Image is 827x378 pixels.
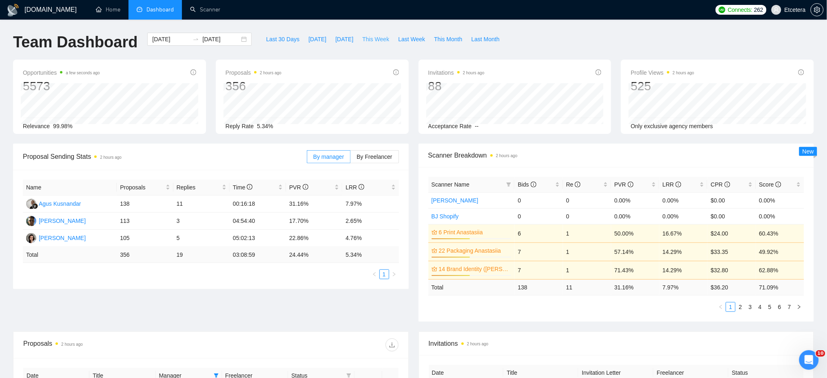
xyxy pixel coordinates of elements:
a: 6 [775,302,784,311]
span: 10 [816,350,825,357]
span: crown [432,266,437,272]
span: Scanner Breakdown [428,150,805,160]
li: 4 [755,302,765,312]
a: 4 [756,302,765,311]
th: Proposals [117,180,173,196]
span: Only exclusive agency members [631,123,713,129]
span: Replies [177,183,220,192]
li: 5 [765,302,775,312]
td: 138 [117,196,173,213]
span: crown [432,248,437,253]
h1: Team Dashboard [13,33,137,52]
td: 16.67% [659,224,707,242]
button: Last 30 Days [262,33,304,46]
a: 7 [785,302,794,311]
span: info-circle [575,182,581,187]
div: Agus Kusnandar [39,199,81,208]
li: 1 [379,269,389,279]
a: searchScanner [190,6,220,13]
button: [DATE] [304,33,331,46]
span: -- [475,123,479,129]
span: crown [432,229,437,235]
span: info-circle [676,182,681,187]
span: download [386,342,398,348]
span: [DATE] [335,35,353,44]
button: Last Week [394,33,430,46]
span: user [774,7,779,13]
span: Reply Rate [226,123,254,129]
td: 50.00% [611,224,659,242]
td: 19 [173,247,230,263]
td: 0.00% [611,192,659,208]
td: 60.43% [756,224,804,242]
time: 2 hours ago [61,342,83,347]
div: Proposals [23,338,211,351]
td: $33.35 [707,242,756,261]
td: 0.00% [659,192,707,208]
td: 138 [514,279,563,295]
span: Dashboard [146,6,174,13]
span: Proposals [226,68,282,78]
a: 2 [736,302,745,311]
time: 2 hours ago [100,155,122,160]
span: info-circle [191,69,196,75]
td: 11 [563,279,611,295]
td: 00:16:18 [230,196,286,213]
li: 7 [785,302,794,312]
a: 5 [765,302,774,311]
span: info-circle [531,182,537,187]
td: 7.97% [342,196,399,213]
td: 7 [514,261,563,279]
td: 05:02:13 [230,230,286,247]
td: 0.00% [659,208,707,224]
span: info-circle [776,182,781,187]
span: to [193,36,199,42]
a: 3 [746,302,755,311]
td: 14.29% [659,242,707,261]
td: 1 [563,261,611,279]
li: 1 [726,302,736,312]
span: This Week [362,35,389,44]
td: 31.16 % [611,279,659,295]
a: 1 [726,302,735,311]
span: setting [811,7,823,13]
td: 11 [173,196,230,213]
span: Proposals [120,183,164,192]
td: $0.00 [707,192,756,208]
span: filter [505,178,513,191]
span: Proposal Sending Stats [23,151,307,162]
span: info-circle [798,69,804,75]
img: gigradar-bm.png [32,203,38,209]
span: info-circle [247,184,253,190]
td: 04:54:40 [230,213,286,230]
span: LRR [663,181,681,188]
button: This Month [430,33,467,46]
button: left [716,302,726,312]
td: 14.29% [659,261,707,279]
td: Total [428,279,515,295]
button: This Week [358,33,394,46]
td: 6 [514,224,563,242]
span: CPR [711,181,730,188]
td: 356 [117,247,173,263]
span: Re [566,181,581,188]
span: Bids [518,181,536,188]
img: logo [7,4,20,17]
span: filter [506,182,511,187]
li: Previous Page [716,302,726,312]
span: Scanner Name [432,181,470,188]
span: 262 [754,5,763,14]
td: 4.76% [342,230,399,247]
button: left [370,269,379,279]
td: 5.34 % [342,247,399,263]
button: download [386,338,399,351]
span: filter [214,373,219,378]
img: upwork-logo.png [719,7,725,13]
span: 99.98% [53,123,72,129]
td: 0.00% [756,192,804,208]
span: Profile Views [631,68,694,78]
td: $0.00 [707,208,756,224]
span: Score [759,181,781,188]
li: Next Page [389,269,399,279]
span: Last 30 Days [266,35,299,44]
